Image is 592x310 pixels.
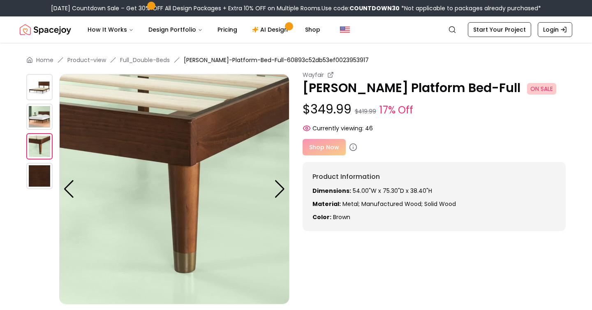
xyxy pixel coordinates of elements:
small: 17% Off [379,103,413,118]
img: United States [340,25,350,35]
img: https://storage.googleapis.com/spacejoy-main/assets/60893c52db53ef0023953917/product_1_aja4p6eeofh9 [26,104,53,130]
span: *Not applicable to packages already purchased* [400,4,541,12]
img: https://storage.googleapis.com/spacejoy-main/assets/60893c52db53ef0023953917/product_0_06i22291d2odn [26,74,53,100]
nav: Global [20,16,572,43]
strong: Color: [312,213,331,221]
img: Spacejoy Logo [20,21,71,38]
nav: breadcrumb [26,56,566,64]
span: Metal; Manufactured Wood; Solid Wood [342,200,456,208]
span: 46 [365,124,373,132]
p: 54.00"W x 75.30"D x 38.40"H [312,187,556,195]
b: COUNTDOWN30 [349,4,400,12]
img: https://storage.googleapis.com/spacejoy-main/assets/60893c52db53ef0023953917/product_3_e61m9fm2eikh [59,74,289,304]
img: https://storage.googleapis.com/spacejoy-main/assets/60893c52db53ef0023953917/product_5_jomc3meamha7 [26,163,53,189]
a: Pricing [211,21,244,38]
a: Start Your Project [468,22,531,37]
small: $419.99 [355,107,376,116]
div: [DATE] Countdown Sale – Get 30% OFF All Design Packages + Extra 10% OFF on Multiple Rooms. [51,4,541,12]
button: How It Works [81,21,140,38]
span: Currently viewing: [312,124,363,132]
p: $349.99 [303,102,566,118]
span: ON SALE [527,83,556,95]
nav: Main [81,21,327,38]
a: AI Design [245,21,297,38]
small: Wayfair [303,71,324,79]
a: Shop [298,21,327,38]
a: Full_Double-Beds [120,56,170,64]
span: brown [333,213,350,221]
a: Login [538,22,572,37]
span: [PERSON_NAME]-Platform-Bed-Full-60893c52db53ef0023953917 [184,56,369,64]
p: [PERSON_NAME] Platform Bed-Full [303,81,566,95]
a: Spacejoy [20,21,71,38]
img: https://storage.googleapis.com/spacejoy-main/assets/60893c52db53ef0023953917/product_3_e61m9fm2eikh [26,133,53,160]
button: Design Portfolio [142,21,209,38]
strong: Dimensions: [312,187,351,195]
a: Product-view [67,56,106,64]
a: Home [36,56,53,64]
span: Use code: [321,4,400,12]
h6: Product Information [312,172,556,182]
strong: Material: [312,200,341,208]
